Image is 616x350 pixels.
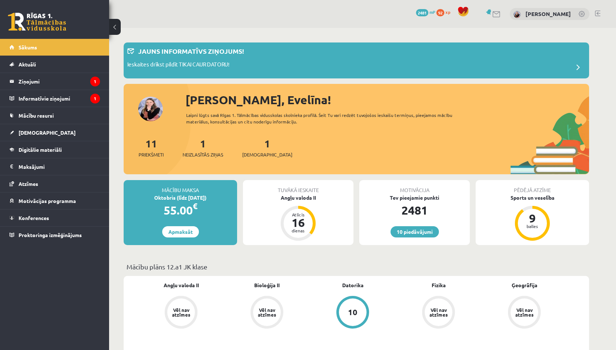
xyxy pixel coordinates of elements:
div: Vēl nav atzīmes [514,308,535,317]
a: Vēl nav atzīmes [481,296,567,330]
span: mP [429,9,435,15]
legend: Informatīvie ziņojumi [19,90,100,107]
div: Angļu valoda II [243,194,353,202]
div: Laipni lūgts savā Rīgas 1. Tālmācības vidusskolas skolnieka profilā. Šeit Tu vari redzēt tuvojošo... [186,112,465,125]
legend: Maksājumi [19,158,100,175]
div: Tev pieejamie punkti [359,194,470,202]
a: [PERSON_NAME] [525,10,571,17]
a: 2481 mP [416,9,435,15]
legend: Ziņojumi [19,73,100,90]
div: Vēl nav atzīmes [171,308,191,317]
a: 1Neizlasītās ziņas [183,137,223,158]
a: Konferences [9,209,100,226]
a: Motivācijas programma [9,192,100,209]
span: Sākums [19,44,37,50]
div: Motivācija [359,180,470,194]
a: Angļu valoda II [164,281,199,289]
a: Vēl nav atzīmes [396,296,481,330]
div: Vēl nav atzīmes [257,308,277,317]
span: [DEMOGRAPHIC_DATA] [242,151,292,158]
div: 16 [287,217,309,228]
a: 11Priekšmeti [139,137,164,158]
div: balles [521,224,543,228]
span: € [193,201,197,211]
div: Oktobris (līdz [DATE]) [124,194,237,202]
span: Neizlasītās ziņas [183,151,223,158]
span: xp [445,9,450,15]
a: Ziņojumi1 [9,73,100,90]
div: Atlicis [287,212,309,217]
a: Digitālie materiāli [9,141,100,158]
a: 10 [310,296,396,330]
a: Vēl nav atzīmes [138,296,224,330]
div: 2481 [359,202,470,219]
span: Proktoringa izmēģinājums [19,232,82,238]
a: Datorika [342,281,364,289]
div: 9 [521,212,543,224]
span: Atzīmes [19,180,38,187]
span: Priekšmeti [139,151,164,158]
a: Rīgas 1. Tālmācības vidusskola [8,13,66,31]
a: Ģeogrāfija [512,281,537,289]
a: 10 piedāvājumi [391,226,439,237]
a: Proktoringa izmēģinājums [9,227,100,243]
p: Jauns informatīvs ziņojums! [138,46,244,56]
span: 2481 [416,9,428,16]
div: Vēl nav atzīmes [428,308,449,317]
div: dienas [287,228,309,233]
a: Aktuāli [9,56,100,73]
span: 92 [436,9,444,16]
span: Digitālie materiāli [19,146,62,153]
div: [PERSON_NAME], Evelīna! [185,91,589,109]
div: Tuvākā ieskaite [243,180,353,194]
i: 1 [90,94,100,103]
a: 92 xp [436,9,454,15]
p: Ieskaites drīkst pildīt TIKAI CAUR DATORU! [127,60,229,70]
a: Fizika [432,281,446,289]
div: Sports un veselība [476,194,589,202]
a: Sākums [9,39,100,56]
i: 1 [90,77,100,86]
p: Mācību plāns 12.a1 JK klase [127,262,586,272]
a: Sports un veselība 9 balles [476,194,589,242]
span: Aktuāli [19,61,36,68]
a: Informatīvie ziņojumi1 [9,90,100,107]
a: Angļu valoda II Atlicis 16 dienas [243,194,353,242]
a: [DEMOGRAPHIC_DATA] [9,124,100,141]
span: Konferences [19,215,49,221]
img: Evelīna Auziņa [513,11,521,18]
span: Motivācijas programma [19,198,76,204]
a: Mācību resursi [9,107,100,124]
a: Atzīmes [9,175,100,192]
a: Apmaksāt [162,226,199,237]
a: Maksājumi [9,158,100,175]
a: 1[DEMOGRAPHIC_DATA] [242,137,292,158]
a: Bioloģija II [254,281,280,289]
div: Pēdējā atzīme [476,180,589,194]
div: 10 [348,308,357,316]
span: Mācību resursi [19,112,54,119]
div: 55.00 [124,202,237,219]
div: Mācību maksa [124,180,237,194]
span: [DEMOGRAPHIC_DATA] [19,129,76,136]
a: Vēl nav atzīmes [224,296,310,330]
a: Jauns informatīvs ziņojums! Ieskaites drīkst pildīt TIKAI CAUR DATORU! [127,46,585,75]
